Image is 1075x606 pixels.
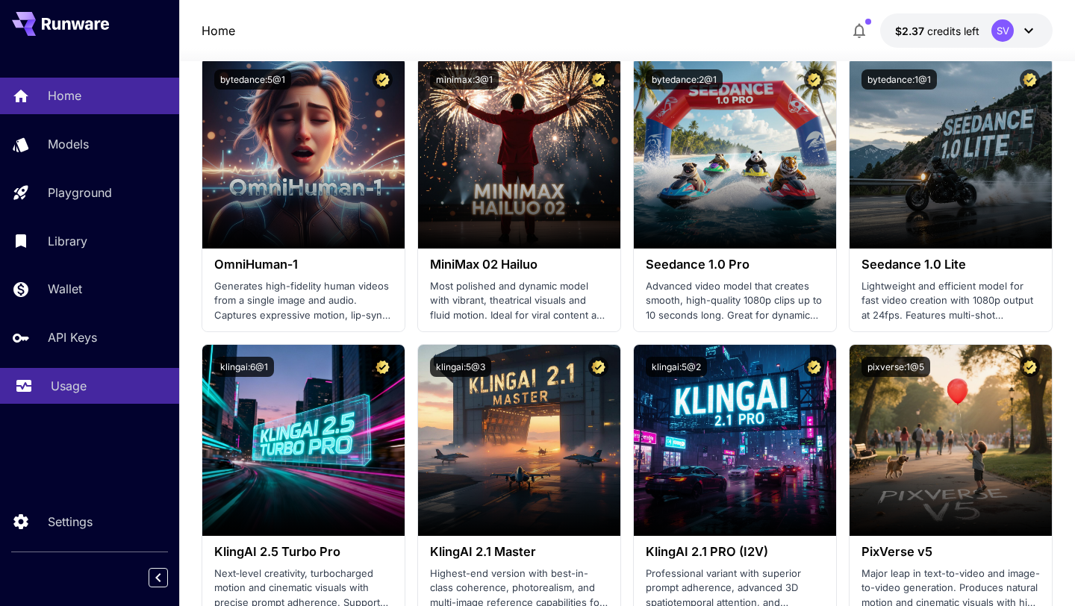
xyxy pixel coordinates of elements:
[214,257,393,272] h3: OmniHuman‑1
[588,69,608,90] button: Certified Model – Vetted for best performance and includes a commercial license.
[861,257,1040,272] h3: Seedance 1.0 Lite
[646,545,824,559] h3: KlingAI 2.1 PRO (I2V)
[1020,357,1040,377] button: Certified Model – Vetted for best performance and includes a commercial license.
[646,69,723,90] button: bytedance:2@1
[48,513,93,531] p: Settings
[214,545,393,559] h3: KlingAI 2.5 Turbo Pro
[430,257,608,272] h3: MiniMax 02 Hailuo
[51,377,87,395] p: Usage
[804,357,824,377] button: Certified Model – Vetted for best performance and includes a commercial license.
[991,19,1014,42] div: SV
[214,279,393,323] p: Generates high-fidelity human videos from a single image and audio. Captures expressive motion, l...
[214,357,274,377] button: klingai:6@1
[202,22,235,40] a: Home
[1020,69,1040,90] button: Certified Model – Vetted for best performance and includes a commercial license.
[646,279,824,323] p: Advanced video model that creates smooth, high-quality 1080p clips up to 10 seconds long. Great f...
[646,257,824,272] h3: Seedance 1.0 Pro
[48,280,82,298] p: Wallet
[430,545,608,559] h3: KlingAI 2.1 Master
[48,232,87,250] p: Library
[149,568,168,587] button: Collapse sidebar
[48,87,81,104] p: Home
[634,345,836,536] img: alt
[927,25,979,37] span: credits left
[373,357,393,377] button: Certified Model – Vetted for best performance and includes a commercial license.
[588,357,608,377] button: Certified Model – Vetted for best performance and includes a commercial license.
[430,279,608,323] p: Most polished and dynamic model with vibrant, theatrical visuals and fluid motion. Ideal for vira...
[646,357,707,377] button: klingai:5@2
[861,69,937,90] button: bytedance:1@1
[634,57,836,249] img: alt
[48,328,97,346] p: API Keys
[202,345,405,536] img: alt
[804,69,824,90] button: Certified Model – Vetted for best performance and includes a commercial license.
[850,345,1052,536] img: alt
[202,22,235,40] nav: breadcrumb
[418,345,620,536] img: alt
[861,279,1040,323] p: Lightweight and efficient model for fast video creation with 1080p output at 24fps. Features mult...
[880,13,1053,48] button: $2.36532SV
[895,23,979,39] div: $2.36532
[48,135,89,153] p: Models
[861,545,1040,559] h3: PixVerse v5
[861,357,930,377] button: pixverse:1@5
[895,25,927,37] span: $2.37
[430,357,491,377] button: klingai:5@3
[48,184,112,202] p: Playground
[160,564,179,591] div: Collapse sidebar
[418,57,620,249] img: alt
[373,69,393,90] button: Certified Model – Vetted for best performance and includes a commercial license.
[214,69,291,90] button: bytedance:5@1
[202,57,405,249] img: alt
[850,57,1052,249] img: alt
[430,69,499,90] button: minimax:3@1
